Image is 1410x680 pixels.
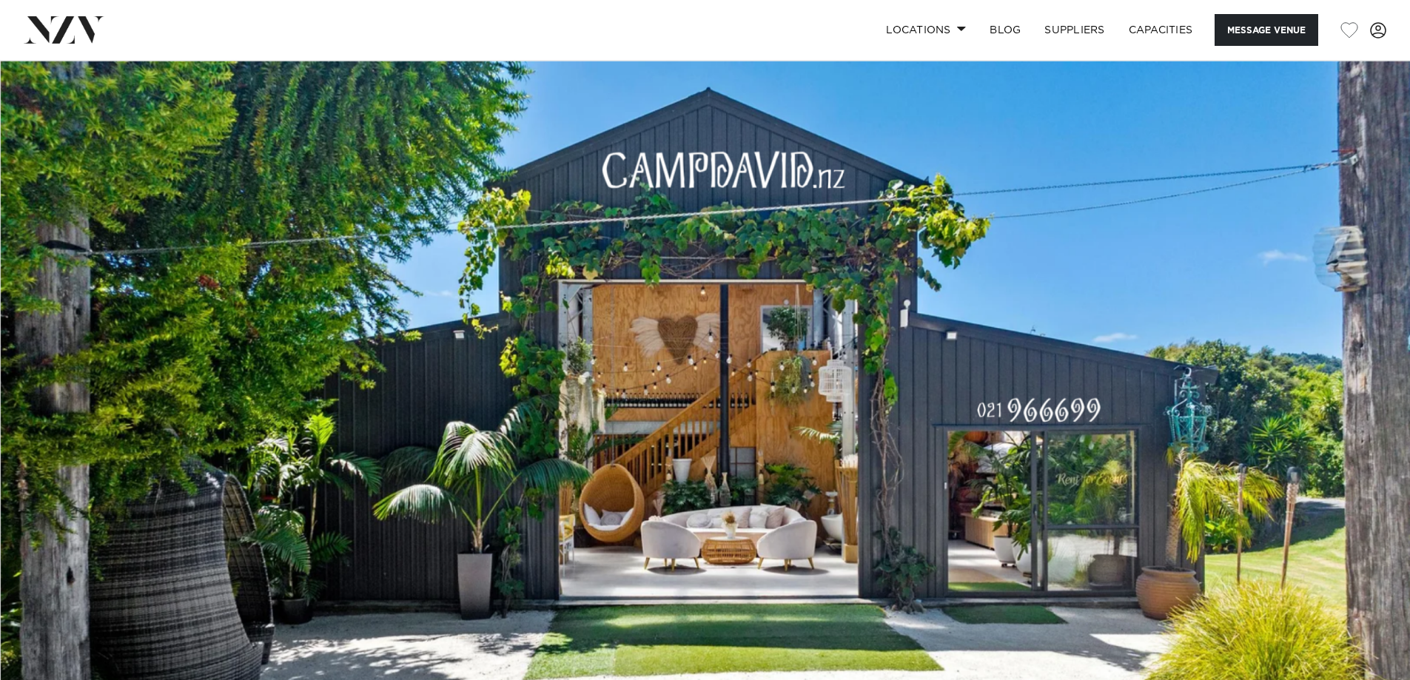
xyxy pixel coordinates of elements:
a: Capacities [1117,14,1205,46]
a: Locations [874,14,978,46]
a: SUPPLIERS [1033,14,1116,46]
img: nzv-logo.png [24,16,104,43]
a: BLOG [978,14,1033,46]
button: Message Venue [1215,14,1318,46]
